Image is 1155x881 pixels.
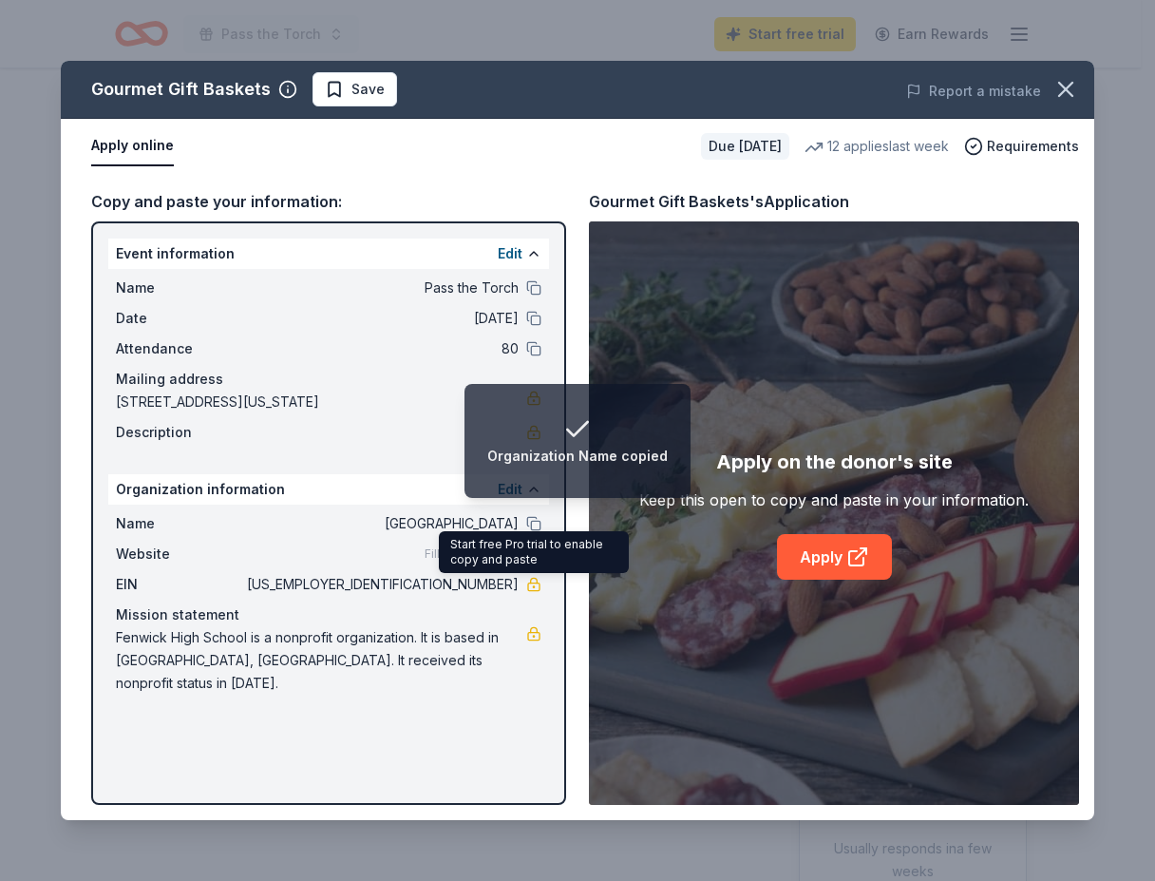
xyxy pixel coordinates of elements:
div: Organization Name copied [487,445,668,468]
span: Name [116,277,243,299]
div: Gourmet Gift Baskets [91,74,271,105]
span: Date [116,307,243,330]
div: Gourmet Gift Baskets's Application [589,189,849,214]
span: [DATE] [243,307,519,330]
a: Apply [777,534,892,580]
button: Save [312,72,397,106]
div: Apply on the donor's site [716,447,953,477]
span: Website [116,543,243,565]
span: Requirements [987,135,1079,158]
span: Save [351,78,385,101]
button: Edit [498,242,522,265]
span: [GEOGRAPHIC_DATA] [243,512,519,535]
button: Apply online [91,126,174,166]
button: Requirements [964,135,1079,158]
span: Name [116,512,243,535]
button: Report a mistake [906,80,1041,103]
span: Pass the Torch [243,277,519,299]
div: Due [DATE] [701,133,789,160]
span: 80 [243,337,519,360]
div: Mailing address [116,368,541,391]
span: [US_EMPLOYER_IDENTIFICATION_NUMBER] [243,573,519,596]
div: Mission statement [116,603,541,626]
span: EIN [116,573,243,596]
div: Event information [108,239,549,269]
span: Description [116,421,243,444]
div: 12 applies last week [805,135,949,158]
span: Attendance [116,337,243,360]
div: Keep this open to copy and paste in your information. [639,488,1029,511]
div: Copy and paste your information: [91,189,566,214]
span: Fenwick High School is a nonprofit organization. It is based in [GEOGRAPHIC_DATA], [GEOGRAPHIC_DA... [116,626,526,695]
span: [STREET_ADDRESS][US_STATE] [116,391,526,413]
span: Fill in using "Edit" [425,546,519,562]
div: Start free Pro trial to enable copy and paste [439,531,629,573]
div: Organization information [108,474,549,505]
